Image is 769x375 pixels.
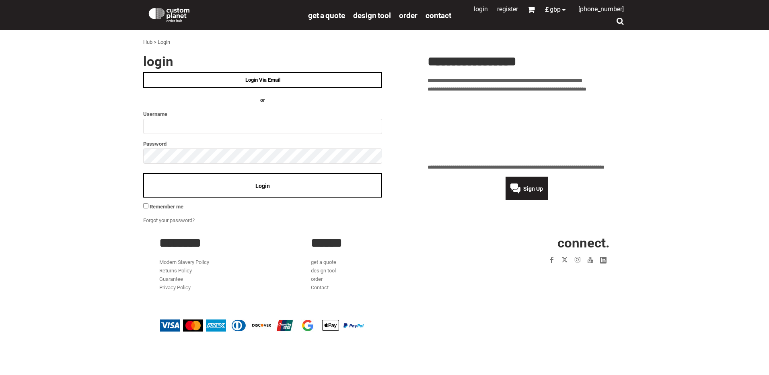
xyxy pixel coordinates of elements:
[252,319,272,332] img: Discover
[143,39,152,45] a: Hub
[499,271,610,281] iframe: Customer reviews powered by Trustpilot
[474,5,488,13] a: Login
[353,11,391,20] span: design tool
[321,319,341,332] img: Apple Pay
[143,55,382,68] h2: Login
[255,183,270,189] span: Login
[426,10,451,20] a: Contact
[308,10,345,20] a: get a quote
[311,259,336,265] a: get a quote
[245,77,280,83] span: Login Via Email
[147,6,191,22] img: Custom Planet
[550,6,561,13] span: GBP
[143,139,382,148] label: Password
[183,319,203,332] img: Mastercard
[143,203,148,208] input: Remember me
[311,276,323,282] a: order
[143,217,195,223] a: Forgot your password?
[206,319,226,332] img: American Express
[308,11,345,20] span: get a quote
[545,6,550,13] span: £
[275,319,295,332] img: China UnionPay
[523,185,543,192] span: Sign Up
[311,284,329,291] a: Contact
[150,204,183,210] span: Remember me
[159,259,209,265] a: Modern Slavery Policy
[428,98,626,159] iframe: Customer reviews powered by Trustpilot
[143,96,382,105] h4: OR
[298,319,318,332] img: Google Pay
[497,5,518,13] a: Register
[311,268,336,274] a: design tool
[399,10,417,20] a: order
[578,5,624,13] span: [PHONE_NUMBER]
[426,11,451,20] span: Contact
[154,38,156,47] div: >
[159,284,191,291] a: Privacy Policy
[353,10,391,20] a: design tool
[158,38,170,47] div: Login
[143,109,382,119] label: Username
[160,319,180,332] img: Visa
[463,236,610,249] h2: CONNECT.
[229,319,249,332] img: Diners Club
[143,2,304,26] a: Custom Planet
[399,11,417,20] span: order
[343,323,364,328] img: PayPal
[159,268,192,274] a: Returns Policy
[143,72,382,88] a: Login Via Email
[159,276,183,282] a: Guarantee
